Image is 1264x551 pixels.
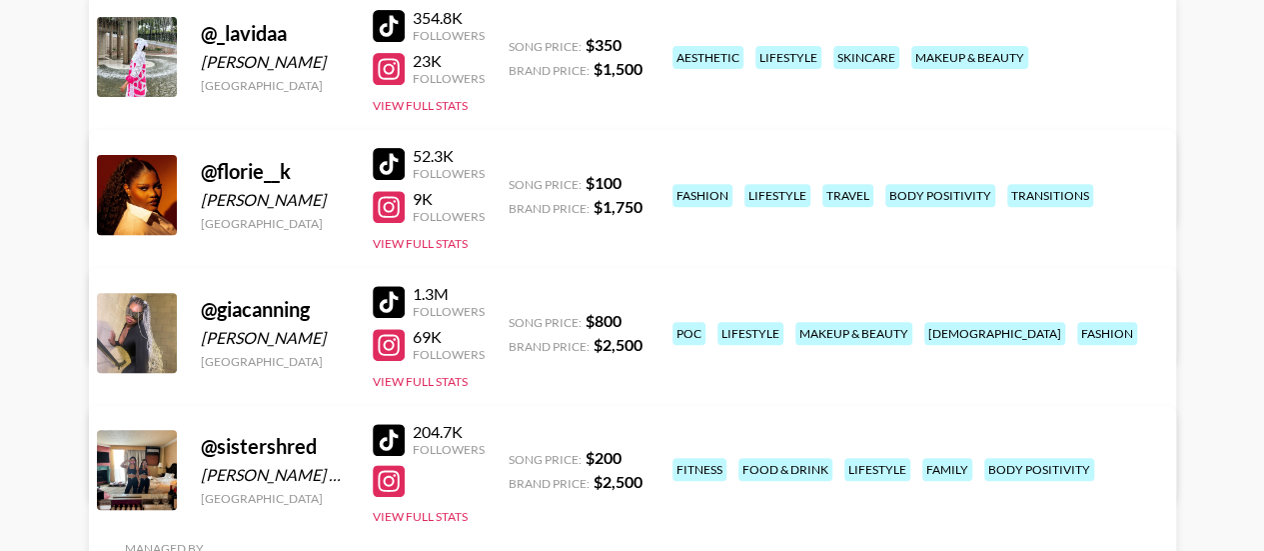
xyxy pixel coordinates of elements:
[822,184,873,207] div: travel
[413,347,485,362] div: Followers
[413,304,485,319] div: Followers
[201,328,349,348] div: [PERSON_NAME]
[509,452,582,467] span: Song Price:
[201,216,349,231] div: [GEOGRAPHIC_DATA]
[373,509,468,524] button: View Full Stats
[201,21,349,46] div: @ _lavidaa
[413,422,485,442] div: 204.7K
[201,78,349,93] div: [GEOGRAPHIC_DATA]
[911,46,1028,69] div: makeup & beauty
[672,46,743,69] div: aesthetic
[201,190,349,210] div: [PERSON_NAME]
[373,98,468,113] button: View Full Stats
[201,434,349,459] div: @ sistershred
[744,184,810,207] div: lifestyle
[594,59,642,78] strong: $ 1,500
[885,184,995,207] div: body positivity
[413,166,485,181] div: Followers
[672,322,705,345] div: poc
[413,189,485,209] div: 9K
[844,458,910,481] div: lifestyle
[413,8,485,28] div: 354.8K
[755,46,821,69] div: lifestyle
[984,458,1094,481] div: body positivity
[586,35,622,54] strong: $ 350
[1077,322,1137,345] div: fashion
[924,322,1065,345] div: [DEMOGRAPHIC_DATA]
[413,146,485,166] div: 52.3K
[738,458,832,481] div: food & drink
[413,327,485,347] div: 69K
[509,39,582,54] span: Song Price:
[594,472,642,491] strong: $ 2,500
[795,322,912,345] div: makeup & beauty
[594,335,642,354] strong: $ 2,500
[413,209,485,224] div: Followers
[509,201,590,216] span: Brand Price:
[509,63,590,78] span: Brand Price:
[922,458,972,481] div: family
[594,197,642,216] strong: $ 1,750
[201,491,349,506] div: [GEOGRAPHIC_DATA]
[201,52,349,72] div: [PERSON_NAME]
[413,28,485,43] div: Followers
[201,159,349,184] div: @ florie__k
[413,284,485,304] div: 1.3M
[201,297,349,322] div: @ giacanning
[586,173,622,192] strong: $ 100
[586,448,622,467] strong: $ 200
[201,354,349,369] div: [GEOGRAPHIC_DATA]
[509,315,582,330] span: Song Price:
[833,46,899,69] div: skincare
[717,322,783,345] div: lifestyle
[672,184,732,207] div: fashion
[586,311,622,330] strong: $ 800
[413,51,485,71] div: 23K
[509,177,582,192] span: Song Price:
[413,442,485,457] div: Followers
[509,339,590,354] span: Brand Price:
[373,374,468,389] button: View Full Stats
[509,476,590,491] span: Brand Price:
[672,458,726,481] div: fitness
[1007,184,1093,207] div: transitions
[413,71,485,86] div: Followers
[373,236,468,251] button: View Full Stats
[201,465,349,485] div: [PERSON_NAME] & [PERSON_NAME]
